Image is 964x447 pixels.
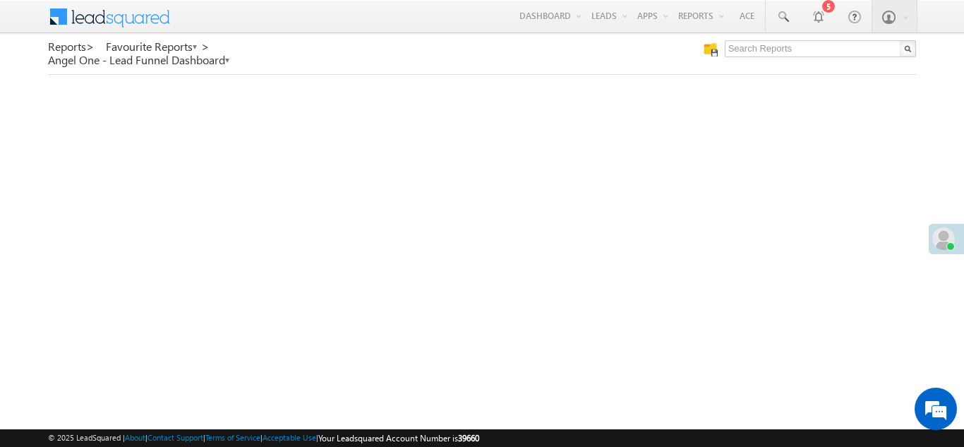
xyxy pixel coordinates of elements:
[86,38,95,54] span: >
[125,433,145,442] a: About
[704,42,718,56] img: Manage all your saved reports!
[106,40,210,53] a: Favourite Reports >
[48,40,95,53] a: Reports>
[201,38,210,54] span: >
[458,433,479,443] span: 39660
[263,433,316,442] a: Acceptable Use
[147,433,203,442] a: Contact Support
[48,431,479,445] span: © 2025 LeadSquared | | | | |
[725,40,916,57] input: Search Reports
[205,433,260,442] a: Terms of Service
[318,433,479,443] span: Your Leadsquared Account Number is
[48,54,231,66] a: Angel One - Lead Funnel Dashboard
